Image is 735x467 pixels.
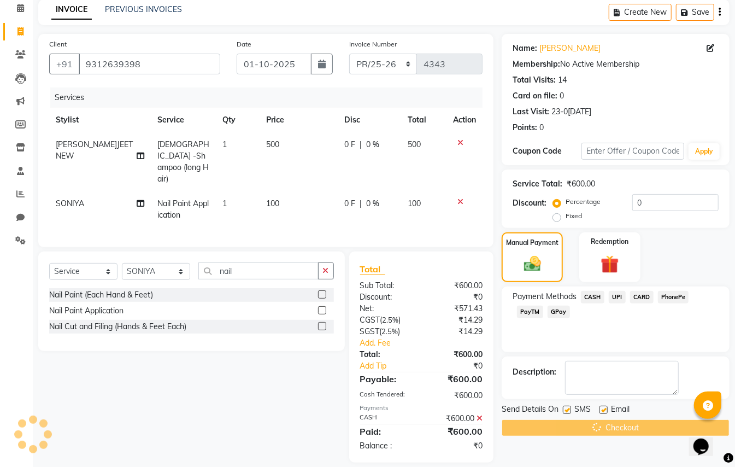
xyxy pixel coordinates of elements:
div: Nail Paint Application [49,305,124,317]
span: CASH [581,291,604,303]
div: Last Visit: [513,106,549,118]
a: Add Tip [352,360,433,372]
span: 0 F [344,139,355,150]
div: Discount: [513,197,546,209]
label: Fixed [566,211,582,221]
span: SMS [574,404,591,417]
div: ₹0 [433,360,491,372]
div: ( ) [352,326,421,337]
input: Enter Offer / Coupon Code [581,143,684,160]
div: ₹600.00 [567,178,595,190]
span: [DEMOGRAPHIC_DATA] -Shampoo (long Hair) [157,139,209,184]
div: Nail Cut and Filing (Hands & Feet Each) [49,321,186,332]
span: Nail Paint Application [157,199,209,220]
span: PayTM [517,306,543,318]
div: ₹0 [421,440,491,452]
th: Action [446,108,483,132]
div: ₹14.29 [421,314,491,326]
img: _cash.svg [519,254,546,274]
span: UPI [609,291,626,303]
span: 100 [266,199,279,208]
th: Stylist [49,108,151,132]
div: ₹14.29 [421,326,491,337]
div: ₹600.00 [421,390,491,401]
div: ₹600.00 [421,349,491,360]
span: 0 F [344,198,355,209]
span: 500 [266,139,279,149]
span: 1 [223,139,227,149]
div: CASH [352,413,421,424]
th: Qty [216,108,260,132]
div: Card on file: [513,90,557,102]
div: Balance : [352,440,421,452]
div: Payable: [352,372,421,386]
th: Service [151,108,216,132]
span: | [360,198,362,209]
span: GPay [548,306,570,318]
button: Save [676,4,714,21]
div: Nail Paint (Each Hand & Feet) [49,289,153,301]
span: 100 [408,199,421,208]
span: 2.5% [383,316,399,324]
span: SONIYA [56,199,84,208]
span: CGST [360,315,380,325]
div: ₹0 [421,291,491,303]
span: 0 % [366,198,379,209]
th: Price [260,108,338,132]
div: Coupon Code [513,145,581,157]
div: Sub Total: [352,280,421,291]
span: 500 [408,139,421,149]
a: Add. Fee [352,337,491,349]
div: ₹600.00 [421,372,491,386]
input: Search by Name/Mobile/Email/Code [79,54,220,74]
span: CARD [630,291,654,303]
span: Email [611,404,630,417]
span: 1 [223,199,227,208]
label: Redemption [591,237,628,247]
div: ₹571.43 [421,303,491,314]
a: PREVIOUS INVOICES [105,4,182,14]
button: Apply [689,143,720,160]
div: ₹600.00 [421,425,491,438]
button: Create New [609,4,672,21]
div: Service Total: [513,178,562,190]
div: 23-0[DATE] [551,106,591,118]
div: Services [50,87,491,108]
div: 0 [560,90,564,102]
div: Description: [513,366,556,378]
span: 2.5% [382,327,398,336]
div: Points: [513,122,537,133]
div: ₹600.00 [421,280,491,291]
label: Manual Payment [506,238,558,248]
div: ( ) [352,314,421,326]
div: No Active Membership [513,59,719,70]
th: Total [401,108,446,132]
input: Search or Scan [198,262,319,279]
div: Membership: [513,59,560,70]
div: Net: [352,303,421,314]
span: Payment Methods [513,291,577,302]
div: 14 [558,74,567,86]
div: Total Visits: [513,74,556,86]
span: | [360,139,362,150]
span: PhonePe [658,291,689,303]
div: Paid: [352,425,421,438]
span: Send Details On [502,404,558,417]
span: 0 % [366,139,379,150]
span: [PERSON_NAME]JEET NEW [56,139,133,161]
label: Percentage [566,197,601,207]
span: Total [360,264,385,275]
img: _gift.svg [595,253,625,276]
label: Client [49,39,67,49]
div: 0 [539,122,544,133]
th: Disc [338,108,401,132]
div: Name: [513,43,537,54]
label: Invoice Number [349,39,397,49]
a: [PERSON_NAME] [539,43,601,54]
div: Cash Tendered: [352,390,421,401]
div: Total: [352,349,421,360]
iframe: chat widget [689,423,724,456]
span: SGST [360,326,380,336]
div: Discount: [352,291,421,303]
div: ₹600.00 [421,413,491,424]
